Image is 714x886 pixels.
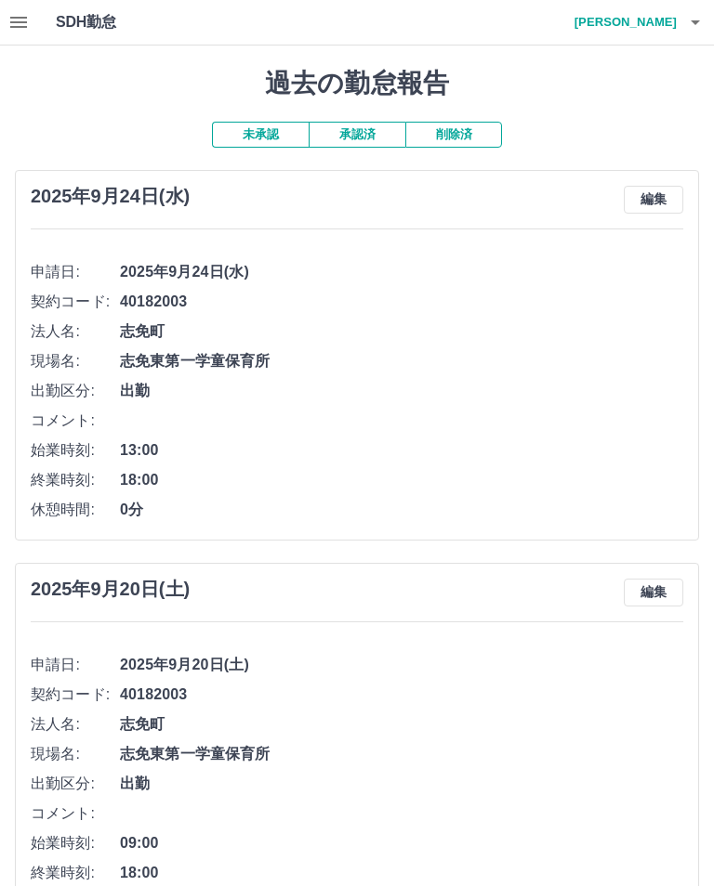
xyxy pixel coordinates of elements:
span: 始業時刻: [31,832,120,854]
span: 40182003 [120,684,683,706]
span: 出勤区分: [31,773,120,795]
span: 18:00 [120,469,683,491]
button: 未承認 [212,122,309,148]
span: 終業時刻: [31,862,120,884]
button: 承認済 [309,122,405,148]
span: 志免町 [120,713,683,736]
span: 出勤区分: [31,380,120,402]
span: 現場名: [31,350,120,372]
span: 終業時刻: [31,469,120,491]
span: 0分 [120,499,683,521]
span: 13:00 [120,439,683,462]
h1: 過去の勤怠報告 [15,68,699,99]
span: 2025年9月24日(水) [120,261,683,283]
button: 編集 [624,186,683,214]
span: 40182003 [120,291,683,313]
h3: 2025年9月24日(水) [31,186,190,207]
span: 始業時刻: [31,439,120,462]
span: 法人名: [31,713,120,736]
span: 契約コード: [31,291,120,313]
button: 編集 [624,579,683,606]
span: 志免町 [120,320,683,343]
span: 09:00 [120,832,683,854]
span: 現場名: [31,743,120,765]
span: 18:00 [120,862,683,884]
span: 申請日: [31,261,120,283]
span: コメント: [31,410,120,432]
span: 休憩時間: [31,499,120,521]
span: 申請日: [31,654,120,676]
span: コメント: [31,802,120,825]
span: 志免東第一学童保育所 [120,350,683,372]
span: 志免東第一学童保育所 [120,743,683,765]
button: 削除済 [405,122,502,148]
span: 出勤 [120,380,683,402]
span: 法人名: [31,320,120,343]
span: 出勤 [120,773,683,795]
h3: 2025年9月20日(土) [31,579,190,600]
span: 2025年9月20日(土) [120,654,683,676]
span: 契約コード: [31,684,120,706]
